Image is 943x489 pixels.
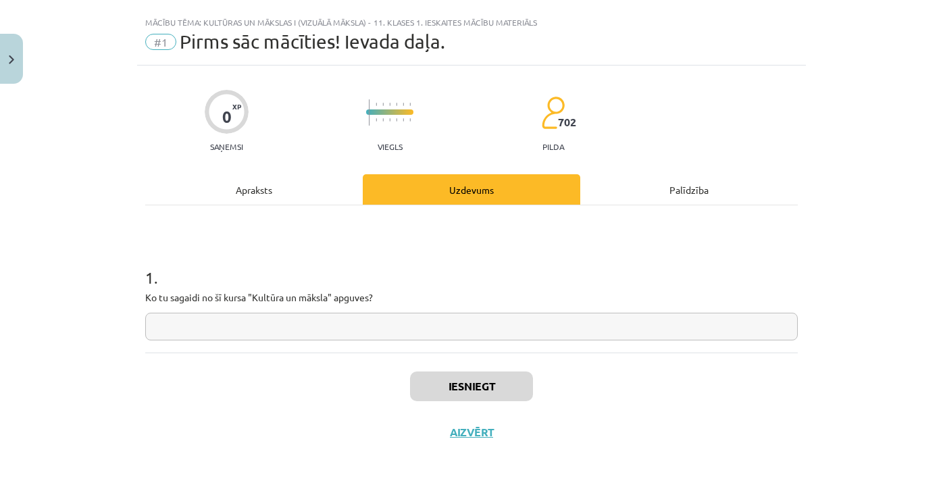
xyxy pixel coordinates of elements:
[145,244,798,286] h1: 1 .
[378,142,403,151] p: Viegls
[403,118,404,122] img: icon-short-line-57e1e144782c952c97e751825c79c345078a6d821885a25fce030b3d8c18986b.svg
[396,118,397,122] img: icon-short-line-57e1e144782c952c97e751825c79c345078a6d821885a25fce030b3d8c18986b.svg
[389,118,390,122] img: icon-short-line-57e1e144782c952c97e751825c79c345078a6d821885a25fce030b3d8c18986b.svg
[541,96,565,130] img: students-c634bb4e5e11cddfef0936a35e636f08e4e9abd3cc4e673bd6f9a4125e45ecb1.svg
[145,18,798,27] div: Mācību tēma: Kultūras un mākslas i (vizuālā māksla) - 11. klases 1. ieskaites mācību materiāls
[9,55,14,64] img: icon-close-lesson-0947bae3869378f0d4975bcd49f059093ad1ed9edebbc8119c70593378902aed.svg
[580,174,798,205] div: Palīdzība
[222,107,232,126] div: 0
[145,34,176,50] span: #1
[382,118,384,122] img: icon-short-line-57e1e144782c952c97e751825c79c345078a6d821885a25fce030b3d8c18986b.svg
[145,174,363,205] div: Apraksts
[382,103,384,106] img: icon-short-line-57e1e144782c952c97e751825c79c345078a6d821885a25fce030b3d8c18986b.svg
[363,174,580,205] div: Uzdevums
[232,103,241,110] span: XP
[403,103,404,106] img: icon-short-line-57e1e144782c952c97e751825c79c345078a6d821885a25fce030b3d8c18986b.svg
[145,290,798,305] p: Ko tu sagaidi no šī kursa "Kultūra un māksla" apguves?
[396,103,397,106] img: icon-short-line-57e1e144782c952c97e751825c79c345078a6d821885a25fce030b3d8c18986b.svg
[376,103,377,106] img: icon-short-line-57e1e144782c952c97e751825c79c345078a6d821885a25fce030b3d8c18986b.svg
[369,99,370,126] img: icon-long-line-d9ea69661e0d244f92f715978eff75569469978d946b2353a9bb055b3ed8787d.svg
[180,30,445,53] span: Pirms sāc mācīties! Ievada daļa.
[205,142,249,151] p: Saņemsi
[409,103,411,106] img: icon-short-line-57e1e144782c952c97e751825c79c345078a6d821885a25fce030b3d8c18986b.svg
[376,118,377,122] img: icon-short-line-57e1e144782c952c97e751825c79c345078a6d821885a25fce030b3d8c18986b.svg
[558,116,576,128] span: 702
[409,118,411,122] img: icon-short-line-57e1e144782c952c97e751825c79c345078a6d821885a25fce030b3d8c18986b.svg
[446,426,497,439] button: Aizvērt
[542,142,564,151] p: pilda
[389,103,390,106] img: icon-short-line-57e1e144782c952c97e751825c79c345078a6d821885a25fce030b3d8c18986b.svg
[410,371,533,401] button: Iesniegt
